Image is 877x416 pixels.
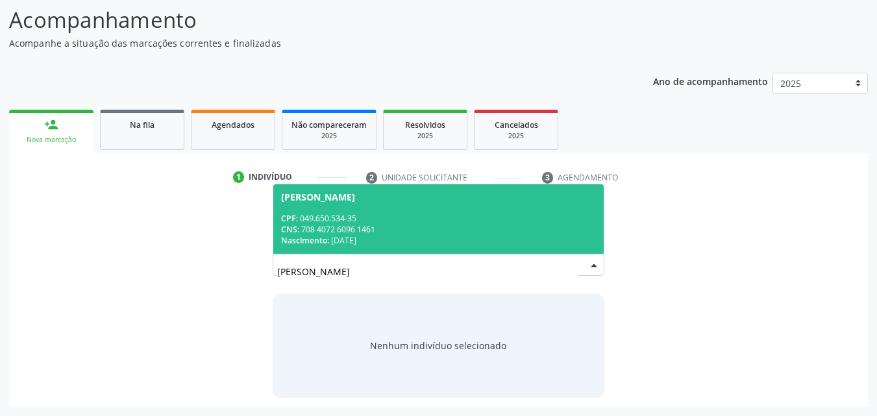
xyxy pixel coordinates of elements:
input: Busque por nome, CNS ou CPF [277,258,578,284]
span: Na fila [130,119,154,130]
div: 708 4072 6096 1461 [281,224,597,235]
div: person_add [44,117,58,132]
span: CNS: [281,224,299,235]
div: 2025 [393,131,458,141]
div: Nova marcação [18,135,84,145]
p: Ano de acompanhamento [653,73,768,89]
div: [PERSON_NAME] [281,192,355,202]
div: 049.650.534-35 [281,213,597,224]
p: Acompanhamento [9,4,610,36]
div: 2025 [291,131,367,141]
span: CPF: [281,213,298,224]
p: Acompanhe a situação das marcações correntes e finalizadas [9,36,610,50]
div: Indivíduo [249,171,292,183]
span: Cancelados [495,119,538,130]
div: 1 [233,171,245,183]
span: Agendados [212,119,254,130]
div: [DATE] [281,235,597,246]
div: Nenhum indivíduo selecionado [370,339,506,352]
span: Nascimento: [281,235,329,246]
span: Não compareceram [291,119,367,130]
span: Resolvidos [405,119,445,130]
div: 2025 [484,131,549,141]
